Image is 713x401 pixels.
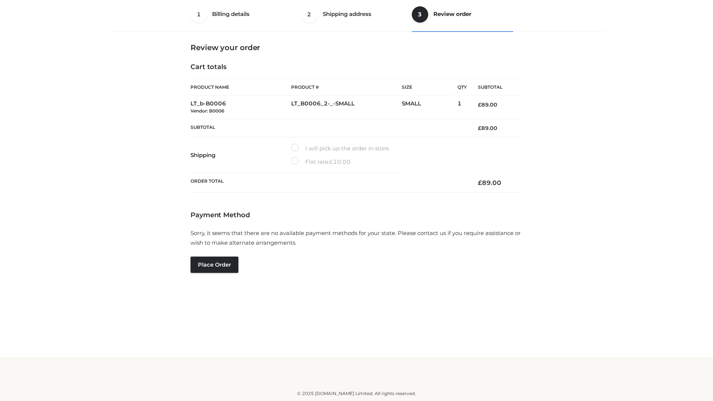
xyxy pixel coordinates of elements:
th: Product Name [191,79,291,96]
th: Size [402,79,454,96]
span: £ [478,179,482,186]
th: Qty [458,79,467,96]
h3: Review your order [191,43,522,52]
button: Place order [191,257,238,273]
label: I will pick up the order in store. [291,144,390,153]
span: £ [329,158,333,165]
bdi: 10.00 [329,158,351,165]
th: Subtotal [191,119,467,137]
h4: Payment Method [191,211,522,219]
td: LT_b-B0006 [191,96,291,119]
th: Subtotal [467,79,522,96]
bdi: 89.00 [478,179,501,186]
th: Product # [291,79,402,96]
small: Vendor: B0006 [191,108,224,114]
h4: Cart totals [191,63,522,71]
td: SMALL [402,96,458,119]
bdi: 89.00 [478,125,497,131]
td: LT_B0006_2-_-SMALL [291,96,402,119]
td: 1 [458,96,467,119]
div: © 2025 [DOMAIN_NAME] Limited. All rights reserved. [110,390,603,397]
span: £ [478,125,481,131]
label: Flat rate: [291,157,351,167]
span: Sorry, it seems that there are no available payment methods for your state. Please contact us if ... [191,229,521,246]
span: £ [478,101,481,108]
bdi: 89.00 [478,101,497,108]
th: Shipping [191,137,291,173]
th: Order Total [191,173,467,193]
